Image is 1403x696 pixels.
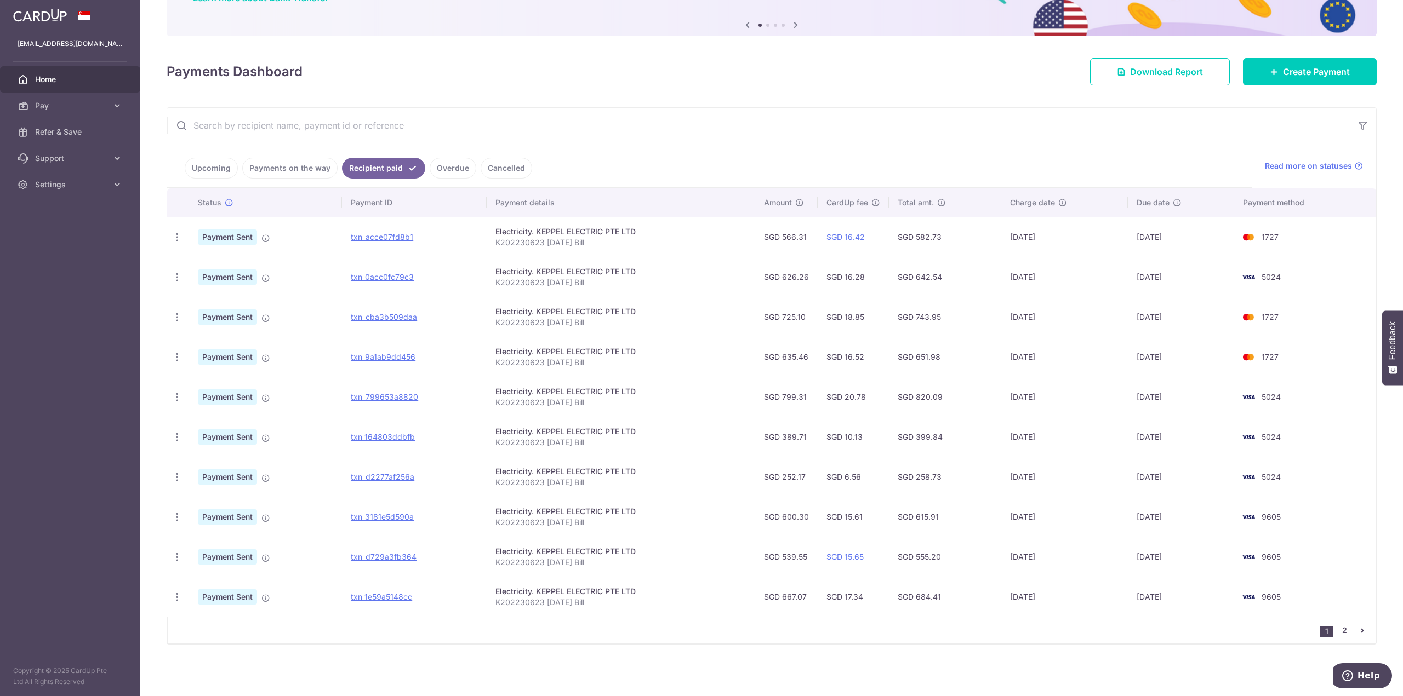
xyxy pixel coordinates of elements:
[1137,197,1170,208] span: Due date
[495,426,746,437] div: Electricity. KEPPEL ELECTRIC PTE LTD
[198,269,257,285] span: Payment Sent
[889,537,1001,577] td: SGD 555.20
[1265,160,1363,171] a: Read more on statuses
[351,232,413,241] a: txn_acce07fd8b1
[35,179,107,190] span: Settings
[351,312,417,321] a: txn_cba3b509daa
[495,586,746,597] div: Electricity. KEPPEL ELECTRIC PTE LTD
[1001,497,1128,537] td: [DATE]
[495,346,746,357] div: Electricity. KEPPEL ELECTRIC PTE LTD
[889,337,1001,377] td: SGD 651.98
[1388,321,1398,360] span: Feedback
[342,158,425,179] a: Recipient paid
[18,38,123,49] p: [EMAIL_ADDRESS][DOMAIN_NAME]
[1283,65,1350,78] span: Create Payment
[1128,217,1234,257] td: [DATE]
[1128,257,1234,297] td: [DATE]
[495,386,746,397] div: Electricity. KEPPEL ELECTRIC PTE LTD
[818,297,889,337] td: SGD 18.85
[818,377,889,417] td: SGD 20.78
[1001,577,1128,617] td: [DATE]
[1128,457,1234,497] td: [DATE]
[1262,432,1281,441] span: 5024
[495,517,746,528] p: K202230623 [DATE] Bill
[889,577,1001,617] td: SGD 684.41
[351,512,414,521] a: txn_3181e5d590a
[1265,160,1352,171] span: Read more on statuses
[1262,272,1281,281] span: 5024
[351,552,417,561] a: txn_d729a3fb364
[818,497,889,537] td: SGD 15.61
[198,509,257,525] span: Payment Sent
[1001,457,1128,497] td: [DATE]
[1237,350,1259,364] img: Bank Card
[1001,377,1128,417] td: [DATE]
[1010,197,1055,208] span: Charge date
[1243,58,1377,85] a: Create Payment
[1262,352,1279,361] span: 1727
[481,158,532,179] a: Cancelled
[242,158,338,179] a: Payments on the way
[889,377,1001,417] td: SGD 820.09
[755,417,818,457] td: SGD 389.71
[198,229,257,245] span: Payment Sent
[755,297,818,337] td: SGD 725.10
[1320,626,1333,637] li: 1
[495,317,746,328] p: K202230623 [DATE] Bill
[755,497,818,537] td: SGD 600.30
[818,337,889,377] td: SGD 16.52
[495,546,746,557] div: Electricity. KEPPEL ELECTRIC PTE LTD
[1237,510,1259,524] img: Bank Card
[495,277,746,288] p: K202230623 [DATE] Bill
[1382,310,1403,385] button: Feedback - Show survey
[351,472,414,481] a: txn_d2277af256a
[889,457,1001,497] td: SGD 258.73
[1128,417,1234,457] td: [DATE]
[826,197,868,208] span: CardUp fee
[198,389,257,405] span: Payment Sent
[826,232,865,241] a: SGD 16.42
[818,457,889,497] td: SGD 6.56
[198,309,257,325] span: Payment Sent
[495,357,746,368] p: K202230623 [DATE] Bill
[35,126,107,137] span: Refer & Save
[1237,590,1259,603] img: Bank Card
[889,297,1001,337] td: SGD 743.95
[495,266,746,277] div: Electricity. KEPPEL ELECTRIC PTE LTD
[755,337,818,377] td: SGD 635.46
[1262,592,1281,601] span: 9605
[198,549,257,565] span: Payment Sent
[351,432,415,441] a: txn_164803ddbfb
[342,188,487,217] th: Payment ID
[1090,58,1230,85] a: Download Report
[1262,512,1281,521] span: 9605
[35,100,107,111] span: Pay
[1320,617,1376,643] nav: pager
[1237,470,1259,484] img: Bank Card
[495,597,746,608] p: K202230623 [DATE] Bill
[198,349,257,365] span: Payment Sent
[818,417,889,457] td: SGD 10.13
[487,188,755,217] th: Payment details
[495,306,746,317] div: Electricity. KEPPEL ELECTRIC PTE LTD
[1262,552,1281,561] span: 9605
[889,497,1001,537] td: SGD 615.91
[495,477,746,488] p: K202230623 [DATE] Bill
[495,437,746,448] p: K202230623 [DATE] Bill
[1128,337,1234,377] td: [DATE]
[1001,417,1128,457] td: [DATE]
[1338,624,1351,637] a: 2
[764,197,792,208] span: Amount
[1237,271,1259,284] img: Bank Card
[495,466,746,477] div: Electricity. KEPPEL ELECTRIC PTE LTD
[1128,497,1234,537] td: [DATE]
[755,217,818,257] td: SGD 566.31
[35,74,107,85] span: Home
[818,577,889,617] td: SGD 17.34
[351,272,414,281] a: txn_0acc0fc79c3
[35,153,107,164] span: Support
[1001,537,1128,577] td: [DATE]
[889,217,1001,257] td: SGD 582.73
[198,469,257,485] span: Payment Sent
[755,537,818,577] td: SGD 539.55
